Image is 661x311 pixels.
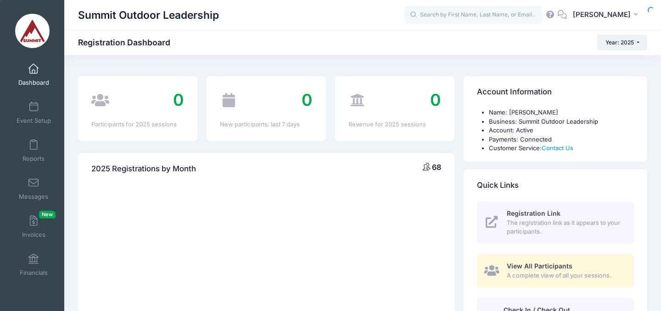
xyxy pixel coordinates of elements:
span: 0 [173,90,184,110]
h4: Account Information [477,79,552,105]
span: Reports [22,155,45,163]
span: Event Setup [17,117,51,125]
li: Account: Active [489,126,634,135]
li: Business: Summit Outdoor Leadership [489,117,634,126]
span: 0 [302,90,313,110]
span: Messages [19,193,48,201]
span: 68 [432,163,441,172]
a: InvoicesNew [12,211,56,243]
a: Contact Us [542,144,573,152]
span: Year: 2025 [605,39,634,46]
span: Registration Link [507,209,560,217]
button: [PERSON_NAME] [567,5,647,26]
h1: Summit Outdoor Leadership [78,5,219,26]
li: Customer Service: [489,144,634,153]
h4: Quick Links [477,172,519,198]
span: View All Participants [507,262,572,270]
div: New participants: last 7 days [220,120,313,129]
span: Dashboard [18,79,49,87]
span: Invoices [22,231,45,239]
h1: Registration Dashboard [78,38,178,47]
h4: 2025 Registrations by Month [91,156,196,182]
button: Year: 2025 [597,35,647,50]
a: Registration Link The registration link as it appears to your participants. [477,202,634,244]
a: Financials [12,249,56,281]
li: Payments: Connected [489,135,634,144]
span: Financials [20,269,48,277]
img: Summit Outdoor Leadership [15,14,50,48]
div: Revenue for 2025 sessions [348,120,441,129]
a: Reports [12,135,56,167]
a: Dashboard [12,59,56,91]
span: The registration link as it appears to your participants. [507,218,623,236]
span: 0 [430,90,441,110]
div: Participants for 2025 sessions [91,120,184,129]
li: Name: [PERSON_NAME] [489,108,634,117]
a: View All Participants A complete view of all your sessions. [477,254,634,288]
span: A complete view of all your sessions. [507,271,623,280]
input: Search by First Name, Last Name, or Email... [404,6,542,24]
span: New [39,211,56,218]
a: Messages [12,173,56,205]
a: Event Setup [12,97,56,129]
span: [PERSON_NAME] [573,10,631,20]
